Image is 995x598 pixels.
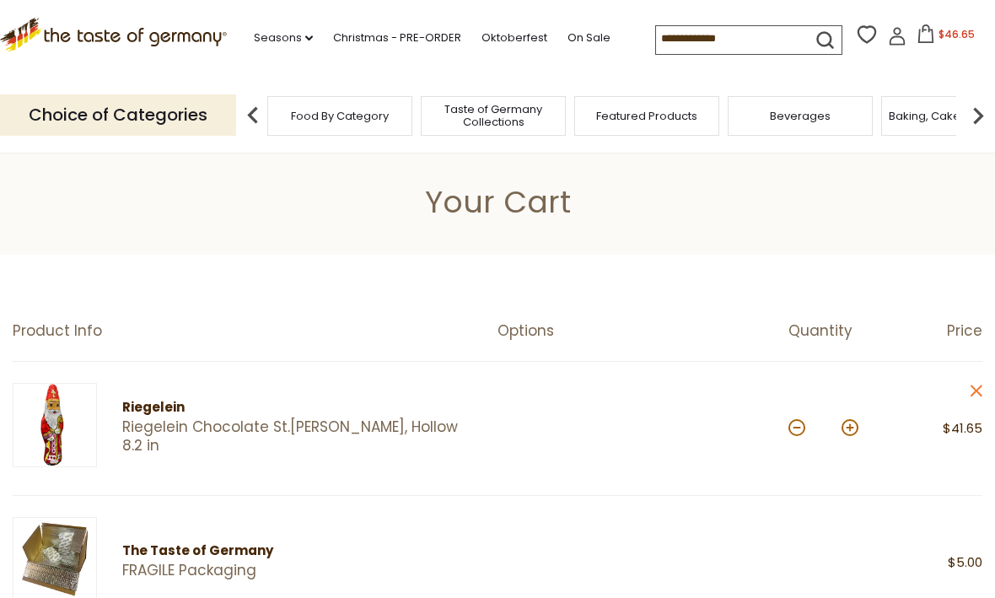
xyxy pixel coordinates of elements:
img: Riegelein Chocolate St.Nicholas, Hollow 8.2 in [13,383,97,467]
div: Price [885,322,982,340]
img: next arrow [961,99,995,132]
a: Riegelein Chocolate St.[PERSON_NAME], Hollow 8.2 in [122,418,468,455]
img: previous arrow [236,99,270,132]
a: Food By Category [291,110,389,122]
a: On Sale [567,29,610,47]
div: The Taste of Germany [122,541,522,562]
a: Oktoberfest [481,29,547,47]
span: $46.65 [939,27,975,41]
div: Options [497,322,788,340]
a: Christmas - PRE-ORDER [333,29,461,47]
button: $46.65 [910,24,982,50]
div: Riegelein [122,397,468,418]
a: FRAGILE Packaging [122,562,522,579]
div: Quantity [788,322,885,340]
h1: Your Cart [52,183,943,221]
a: Featured Products [596,110,697,122]
a: Beverages [770,110,831,122]
a: Taste of Germany Collections [426,103,561,128]
a: Seasons [254,29,313,47]
span: $41.65 [943,419,982,437]
div: Product Info [13,322,497,340]
span: $5.00 [948,553,982,571]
